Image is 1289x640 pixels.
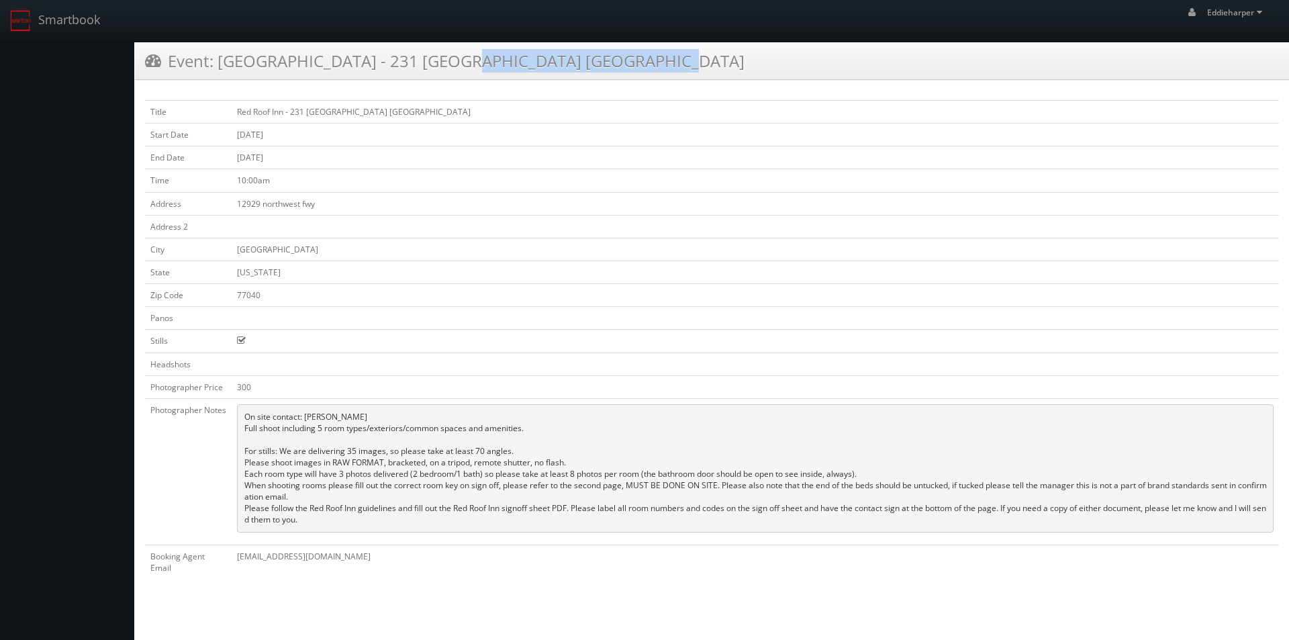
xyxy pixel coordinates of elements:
[145,261,232,283] td: State
[232,284,1279,307] td: 77040
[145,238,232,261] td: City
[145,330,232,353] td: Stills
[232,261,1279,283] td: [US_STATE]
[145,146,232,169] td: End Date
[1207,7,1266,18] span: Eddieharper
[232,238,1279,261] td: [GEOGRAPHIC_DATA]
[232,192,1279,215] td: 12929 northwest fwy
[145,192,232,215] td: Address
[232,101,1279,124] td: Red Roof Inn - 231 [GEOGRAPHIC_DATA] [GEOGRAPHIC_DATA]
[232,124,1279,146] td: [DATE]
[145,124,232,146] td: Start Date
[145,284,232,307] td: Zip Code
[145,215,232,238] td: Address 2
[232,545,1279,579] td: [EMAIL_ADDRESS][DOMAIN_NAME]
[145,353,232,375] td: Headshots
[232,146,1279,169] td: [DATE]
[232,375,1279,398] td: 300
[145,307,232,330] td: Panos
[145,49,745,73] h3: Event: [GEOGRAPHIC_DATA] - 231 [GEOGRAPHIC_DATA] [GEOGRAPHIC_DATA]
[237,404,1274,533] pre: On site contact: [PERSON_NAME] Full shoot including 5 room types/exteriors/common spaces and amen...
[145,101,232,124] td: Title
[145,398,232,545] td: Photographer Notes
[145,169,232,192] td: Time
[10,10,32,32] img: smartbook-logo.png
[145,545,232,579] td: Booking Agent Email
[145,375,232,398] td: Photographer Price
[232,169,1279,192] td: 10:00am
